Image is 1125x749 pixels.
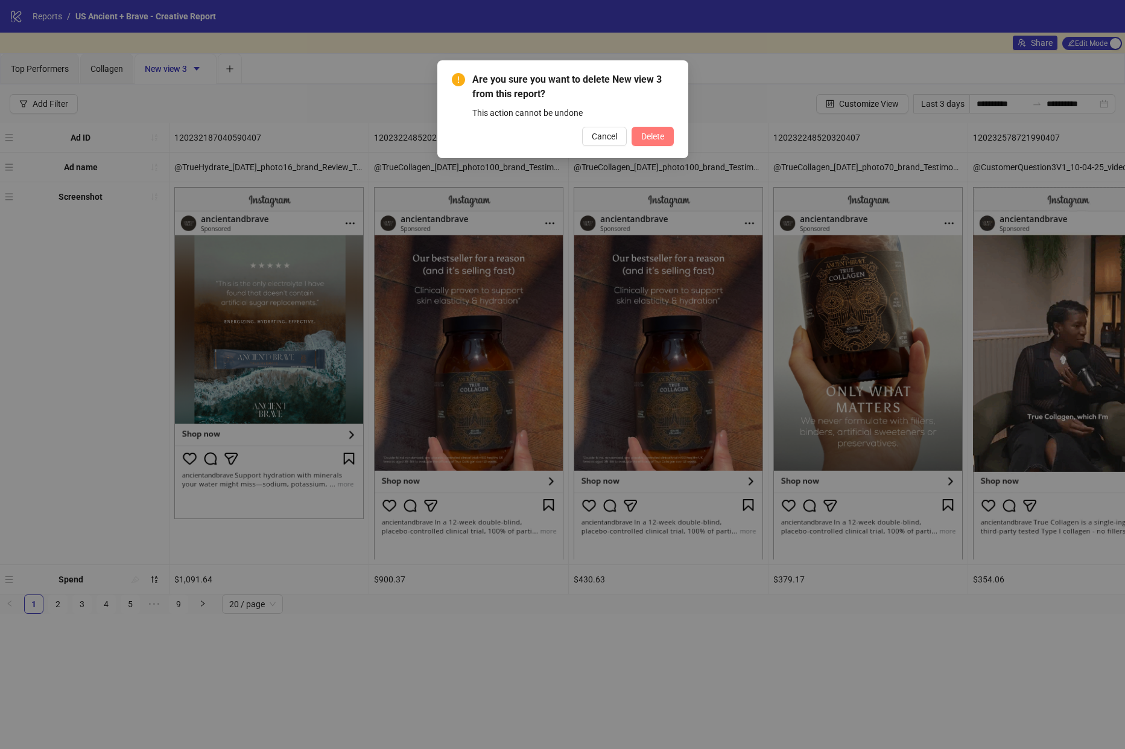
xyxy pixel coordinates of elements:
[592,132,617,141] span: Cancel
[582,127,627,146] button: Cancel
[632,127,674,146] button: Delete
[472,106,674,120] div: This action cannot be undone
[452,73,465,86] span: exclamation-circle
[641,132,664,141] span: Delete
[472,72,674,101] span: Are you sure you want to delete New view 3 from this report?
